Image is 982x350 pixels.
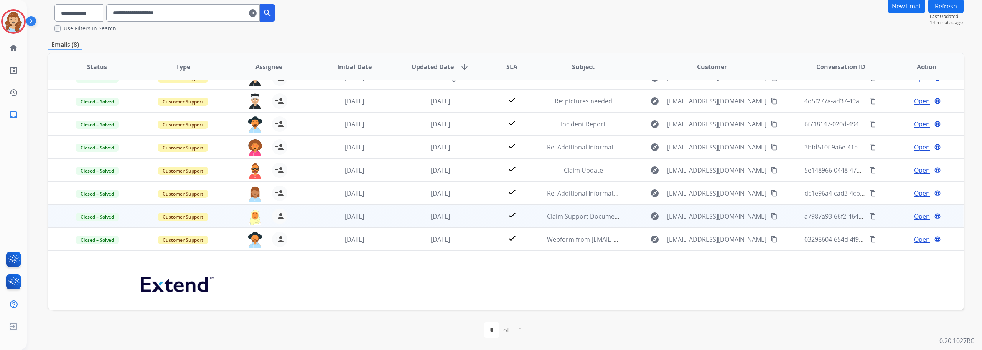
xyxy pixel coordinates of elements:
[934,236,941,243] mat-icon: language
[650,189,659,198] mat-icon: explore
[275,189,284,198] mat-icon: person_add
[804,97,919,105] span: 4d5f277a-ad37-49a7-bec9-9b5fef356e69
[507,164,517,174] mat-icon: check
[431,166,450,174] span: [DATE]
[431,120,450,128] span: [DATE]
[158,121,208,129] span: Customer Support
[345,143,364,151] span: [DATE]
[503,325,509,335] div: of
[816,62,865,71] span: Conversation ID
[771,144,778,151] mat-icon: content_copy
[337,62,372,71] span: Initial Date
[934,98,941,105] mat-icon: language
[87,62,107,71] span: Status
[667,143,766,152] span: [EMAIL_ADDRESS][DOMAIN_NAME]
[667,212,766,221] span: [EMAIL_ADDRESS][DOMAIN_NAME]
[507,95,517,105] mat-icon: check
[345,212,364,221] span: [DATE]
[667,96,766,106] span: [EMAIL_ADDRESS][DOMAIN_NAME]
[513,322,529,338] div: 1
[697,62,727,71] span: Customer
[547,189,623,197] span: Re: Additional Information
[48,40,82,50] p: Emails (8)
[431,97,450,105] span: [DATE]
[771,98,778,105] mat-icon: content_copy
[431,189,450,197] span: [DATE]
[431,235,450,244] span: [DATE]
[507,187,517,197] mat-icon: check
[771,190,778,197] mat-icon: content_copy
[345,189,364,197] span: [DATE]
[76,121,119,129] span: Closed – Solved
[275,119,284,129] mat-icon: person_add
[76,213,119,221] span: Closed – Solved
[275,96,284,106] mat-icon: person_add
[9,43,18,53] mat-icon: home
[914,189,930,198] span: Open
[275,166,284,175] mat-icon: person_add
[506,62,517,71] span: SLA
[345,235,364,244] span: [DATE]
[247,163,263,179] img: agent-avatar
[869,236,876,243] mat-icon: content_copy
[667,189,766,198] span: [EMAIL_ADDRESS][DOMAIN_NAME]
[934,213,941,220] mat-icon: language
[804,120,920,128] span: 6f718147-020d-494c-a312-53989cfd2e5b
[345,97,364,105] span: [DATE]
[76,190,119,198] span: Closed – Solved
[76,98,119,106] span: Closed – Solved
[804,166,920,174] span: 5e148966-0448-47d7-ba92-c784f69771fb
[158,167,208,175] span: Customer Support
[158,213,208,221] span: Customer Support
[9,88,18,97] mat-icon: history
[914,212,930,221] span: Open
[771,213,778,220] mat-icon: content_copy
[564,166,603,174] span: Claim Update
[914,119,930,129] span: Open
[561,120,606,128] span: Incident Report
[914,166,930,175] span: Open
[275,212,284,221] mat-icon: person_add
[76,236,119,244] span: Closed – Solved
[247,116,263,133] img: agent-avatar
[804,189,924,197] span: dc1e96a4-cad3-4cbd-b172-ea085e7ae61d
[275,143,284,152] mat-icon: person_add
[869,121,876,128] mat-icon: content_copy
[869,190,876,197] mat-icon: content_copy
[667,119,766,129] span: [EMAIL_ADDRESS][DOMAIN_NAME]
[934,144,941,151] mat-icon: language
[804,235,922,244] span: 03298604-654d-4f98-b34b-c59d21670aa8
[275,235,284,244] mat-icon: person_add
[158,236,208,244] span: Customer Support
[547,212,624,221] span: Claim Support Documents
[934,167,941,174] mat-icon: language
[650,119,659,129] mat-icon: explore
[76,167,119,175] span: Closed – Solved
[650,96,659,106] mat-icon: explore
[667,166,766,175] span: [EMAIL_ADDRESS][DOMAIN_NAME]
[9,110,18,119] mat-icon: inbox
[249,8,257,18] mat-icon: clear
[9,66,18,75] mat-icon: list_alt
[914,235,930,244] span: Open
[547,143,623,151] span: Re: Additional information
[507,211,517,220] mat-icon: check
[650,143,659,152] mat-icon: explore
[914,96,930,106] span: Open
[507,118,517,128] mat-icon: check
[650,212,659,221] mat-icon: explore
[247,186,263,202] img: agent-avatar
[650,235,659,244] mat-icon: explore
[771,121,778,128] mat-icon: content_copy
[263,8,272,18] mat-icon: search
[158,98,208,106] span: Customer Support
[878,53,964,80] th: Action
[930,20,964,26] span: 14 minutes ago
[771,236,778,243] mat-icon: content_copy
[247,232,263,248] img: agent-avatar
[914,143,930,152] span: Open
[64,25,116,32] label: Use Filters In Search
[804,212,920,221] span: a7987a93-66f2-4640-a4f8-8a5e045aad66
[869,213,876,220] mat-icon: content_copy
[247,209,263,225] img: agent-avatar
